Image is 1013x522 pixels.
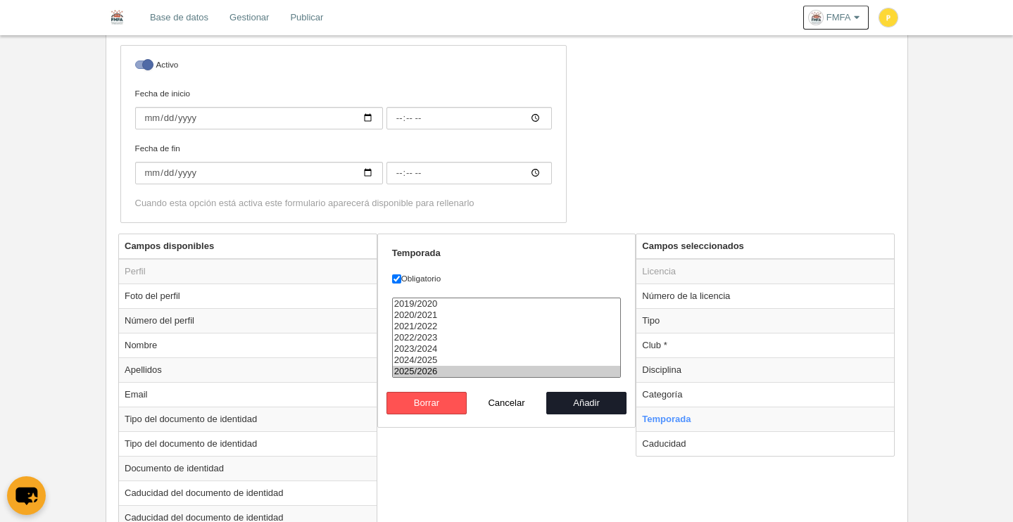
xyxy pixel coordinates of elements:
[393,298,621,310] option: 2019/2020
[393,343,621,355] option: 2023/2024
[7,476,46,515] button: chat-button
[809,11,823,25] img: OaSyhHG2e8IO.30x30.jpg
[636,407,894,431] td: Temporada
[467,392,547,414] button: Cancelar
[636,259,894,284] td: Licencia
[119,259,377,284] td: Perfil
[119,333,377,357] td: Nombre
[386,107,552,129] input: Fecha de inicio
[879,8,898,27] img: c2l6ZT0zMHgzMCZmcz05JnRleHQ9UCZiZz1mZGQ4MzU%3D.png
[135,142,552,184] label: Fecha de fin
[546,392,627,414] button: Añadir
[636,357,894,382] td: Disciplina
[386,392,467,414] button: Borrar
[803,6,869,30] a: FMFA
[106,8,128,25] img: FMFA
[135,107,383,129] input: Fecha de inicio
[119,284,377,308] td: Foto del perfil
[636,382,894,407] td: Categoría
[135,87,552,129] label: Fecha de inicio
[119,407,377,431] td: Tipo del documento de identidad
[392,272,622,285] label: Obligatorio
[135,197,552,210] div: Cuando esta opción está activa este formulario aparecerá disponible para rellenarlo
[393,321,621,332] option: 2021/2022
[636,234,894,259] th: Campos seleccionados
[135,162,383,184] input: Fecha de fin
[393,310,621,321] option: 2020/2021
[119,308,377,333] td: Número del perfil
[386,162,552,184] input: Fecha de fin
[119,480,377,505] td: Caducidad del documento de identidad
[636,284,894,308] td: Número de la licencia
[636,431,894,456] td: Caducidad
[135,58,552,75] label: Activo
[392,274,401,284] input: Obligatorio
[826,11,851,25] span: FMFA
[392,248,441,258] strong: Temporada
[119,357,377,382] td: Apellidos
[393,332,621,343] option: 2022/2023
[119,234,377,259] th: Campos disponibles
[119,382,377,407] td: Email
[393,355,621,366] option: 2024/2025
[393,366,621,377] option: 2025/2026
[636,308,894,333] td: Tipo
[636,333,894,357] td: Club *
[119,431,377,456] td: Tipo del documento de identidad
[119,456,377,480] td: Documento de identidad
